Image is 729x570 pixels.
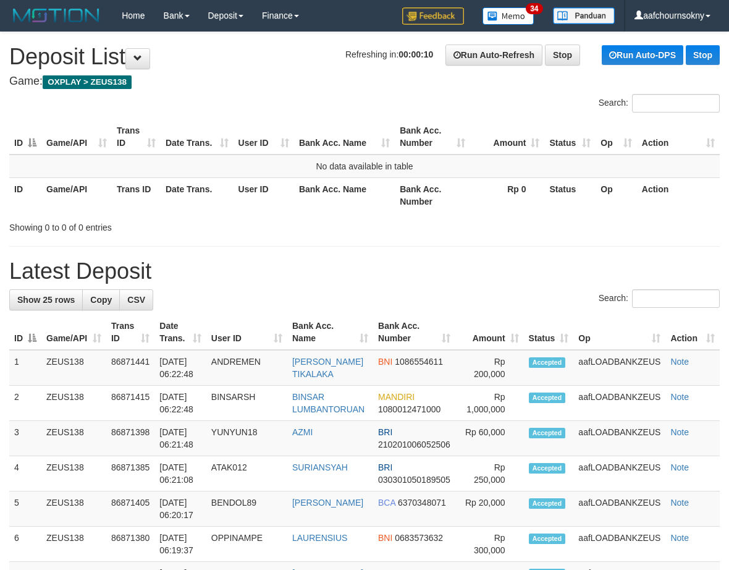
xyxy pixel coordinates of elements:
th: Game/API [41,177,112,213]
span: BRI [378,462,392,472]
span: Accepted [529,498,566,509]
input: Search: [632,94,720,113]
a: Note [670,498,689,508]
td: 4 [9,456,41,491]
th: Bank Acc. Name: activate to sort column ascending [287,315,373,350]
td: [DATE] 06:20:17 [154,491,206,527]
td: aafLOADBANKZEUS [573,491,665,527]
th: Rp 0 [470,177,544,213]
th: Action [637,177,720,213]
th: Op: activate to sort column ascending [573,315,665,350]
th: Date Trans.: activate to sort column ascending [154,315,206,350]
a: LAURENSIUS [292,533,347,543]
span: 34 [526,3,542,14]
td: aafLOADBANKZEUS [573,386,665,421]
td: 2 [9,386,41,421]
td: 86871398 [106,421,154,456]
td: aafLOADBANKZEUS [573,350,665,386]
th: User ID [234,177,294,213]
td: 6 [9,527,41,562]
td: [DATE] 06:21:48 [154,421,206,456]
img: Button%20Memo.svg [482,7,534,25]
td: OPPINAMPE [206,527,287,562]
td: Rp 60,000 [455,421,523,456]
span: Copy 0683573632 to clipboard [395,533,443,543]
th: ID: activate to sort column descending [9,315,41,350]
span: Show 25 rows [17,295,75,305]
span: Copy 6370348071 to clipboard [398,498,446,508]
td: 3 [9,421,41,456]
td: Rp 200,000 [455,350,523,386]
td: aafLOADBANKZEUS [573,421,665,456]
th: Action: activate to sort column ascending [637,119,720,155]
th: Status: activate to sort column ascending [524,315,574,350]
td: BINSARSH [206,386,287,421]
td: ZEUS138 [41,527,106,562]
td: 1 [9,350,41,386]
a: Run Auto-Refresh [445,45,542,66]
span: Copy 030301050189505 to clipboard [378,475,450,485]
th: User ID: activate to sort column ascending [234,119,294,155]
th: Game/API: activate to sort column ascending [41,119,112,155]
h4: Game: [9,75,720,88]
th: Status: activate to sort column ascending [544,119,596,155]
th: Date Trans. [161,177,234,213]
td: ZEUS138 [41,350,106,386]
a: Note [670,462,689,472]
td: [DATE] 06:22:48 [154,386,206,421]
span: Copy 1080012471000 to clipboard [378,404,440,414]
span: MANDIRI [378,392,415,402]
a: AZMI [292,427,313,437]
th: Status [544,177,596,213]
span: BCA [378,498,395,508]
input: Search: [632,289,720,308]
th: Op: activate to sort column ascending [596,119,637,155]
td: 86871380 [106,527,154,562]
th: Trans ID: activate to sort column ascending [106,315,154,350]
label: Search: [599,289,720,308]
span: BNI [378,357,392,367]
span: Copy [90,295,112,305]
img: MOTION_logo.png [9,6,103,25]
a: Note [670,533,689,543]
td: 86871415 [106,386,154,421]
h1: Latest Deposit [9,259,720,284]
span: Copy 1086554611 to clipboard [395,357,443,367]
a: BINSAR LUMBANTORUAN [292,392,364,414]
th: Bank Acc. Name [294,177,395,213]
th: Bank Acc. Name: activate to sort column ascending [294,119,395,155]
h1: Deposit List [9,45,720,69]
td: ZEUS138 [41,456,106,491]
a: [PERSON_NAME] TIKALAKA [292,357,363,379]
span: Accepted [529,534,566,544]
img: panduan.png [553,7,615,24]
a: Stop [686,45,720,65]
span: Accepted [529,357,566,368]
span: Accepted [529,428,566,438]
td: BENDOL89 [206,491,287,527]
a: Show 25 rows [9,289,83,310]
td: Rp 300,000 [455,527,523,562]
a: Note [670,357,689,367]
td: aafLOADBANKZEUS [573,456,665,491]
th: Trans ID: activate to sort column ascending [112,119,161,155]
th: Bank Acc. Number: activate to sort column ascending [395,119,470,155]
th: Amount: activate to sort column ascending [455,315,523,350]
td: ATAK012 [206,456,287,491]
th: Bank Acc. Number: activate to sort column ascending [373,315,455,350]
td: Rp 20,000 [455,491,523,527]
th: ID [9,177,41,213]
label: Search: [599,94,720,113]
td: 86871405 [106,491,154,527]
span: BNI [378,533,392,543]
th: ID: activate to sort column descending [9,119,41,155]
td: [DATE] 06:21:08 [154,456,206,491]
td: ZEUS138 [41,421,106,456]
img: Feedback.jpg [402,7,464,25]
span: OXPLAY > ZEUS138 [43,75,132,89]
th: Op [596,177,637,213]
span: Refreshing in: [345,49,433,59]
td: 86871441 [106,350,154,386]
span: Copy 210201006052506 to clipboard [378,440,450,449]
th: Bank Acc. Number [395,177,470,213]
